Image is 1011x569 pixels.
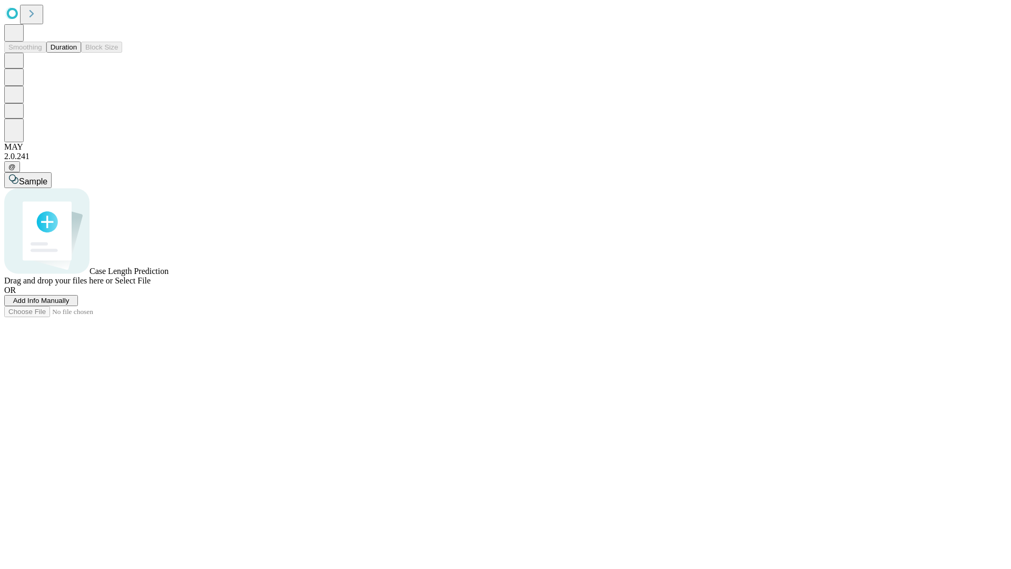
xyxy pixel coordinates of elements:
[46,42,81,53] button: Duration
[13,297,70,305] span: Add Info Manually
[115,276,151,285] span: Select File
[4,276,113,285] span: Drag and drop your files here or
[4,142,1007,152] div: MAY
[19,177,47,186] span: Sample
[4,295,78,306] button: Add Info Manually
[4,172,52,188] button: Sample
[4,286,16,295] span: OR
[81,42,122,53] button: Block Size
[90,267,168,276] span: Case Length Prediction
[4,152,1007,161] div: 2.0.241
[4,42,46,53] button: Smoothing
[8,163,16,171] span: @
[4,161,20,172] button: @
